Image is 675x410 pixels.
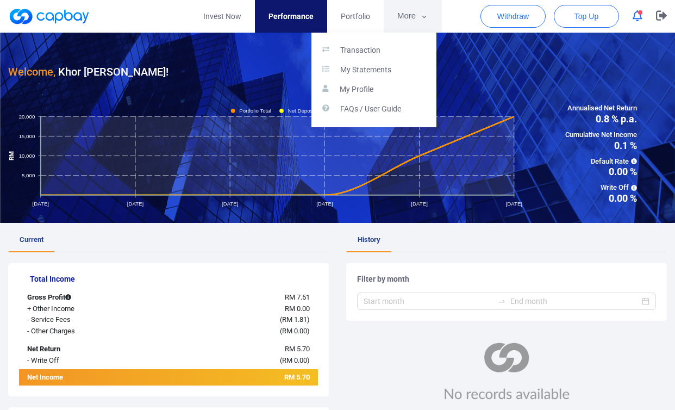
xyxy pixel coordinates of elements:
[340,104,401,114] p: FAQs / User Guide
[340,65,391,75] p: My Statements
[340,46,380,55] p: Transaction
[311,100,436,119] a: FAQs / User Guide
[311,60,436,80] a: My Statements
[340,85,373,95] p: My Profile
[311,41,436,60] a: Transaction
[311,80,436,100] a: My Profile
